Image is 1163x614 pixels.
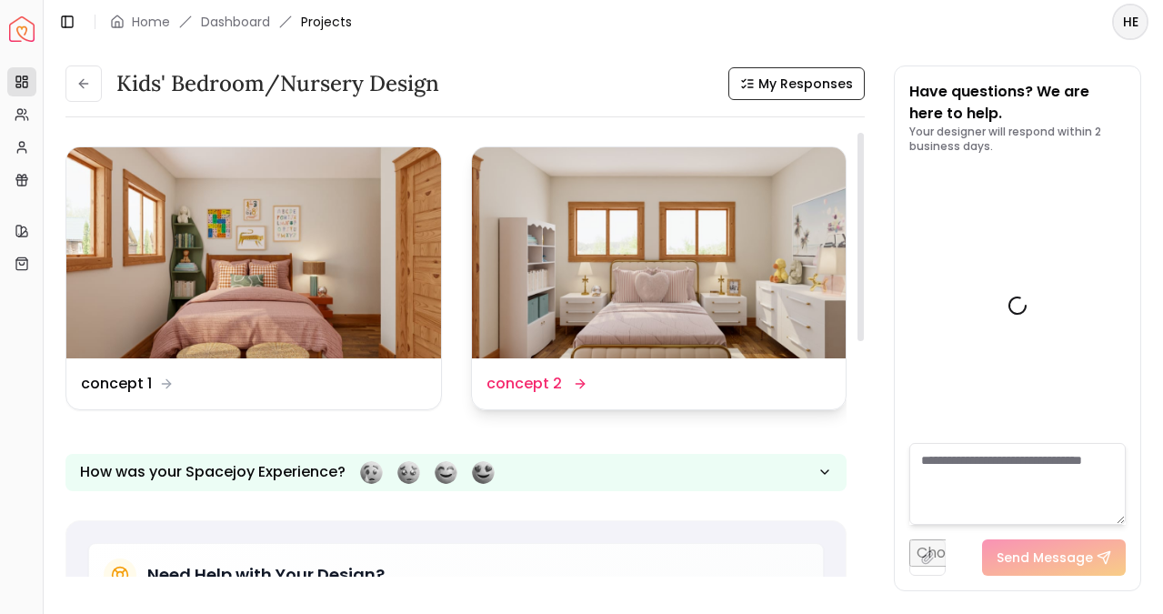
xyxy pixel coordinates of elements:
button: How was your Spacejoy Experience?Feeling terribleFeeling badFeeling goodFeeling awesome [65,454,847,491]
a: Spacejoy [9,16,35,42]
p: How was your Spacejoy Experience? [80,461,346,483]
a: concept 1concept 1 [65,146,442,410]
nav: breadcrumb [110,13,352,31]
a: Home [132,13,170,31]
img: Spacejoy Logo [9,16,35,42]
h5: Need Help with Your Design? [147,562,385,588]
button: HE [1112,4,1148,40]
h3: Kids' Bedroom/Nursery design [116,69,439,98]
p: Your designer will respond within 2 business days. [909,125,1126,154]
span: My Responses [758,75,853,93]
a: concept 2concept 2 [471,146,847,410]
span: Projects [301,13,352,31]
img: concept 1 [66,147,441,358]
span: HE [1114,5,1147,38]
dd: concept 2 [486,373,562,395]
dd: concept 1 [81,373,152,395]
img: concept 2 [472,147,847,358]
p: Have questions? We are here to help. [909,81,1126,125]
button: My Responses [728,67,865,100]
a: Dashboard [201,13,270,31]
